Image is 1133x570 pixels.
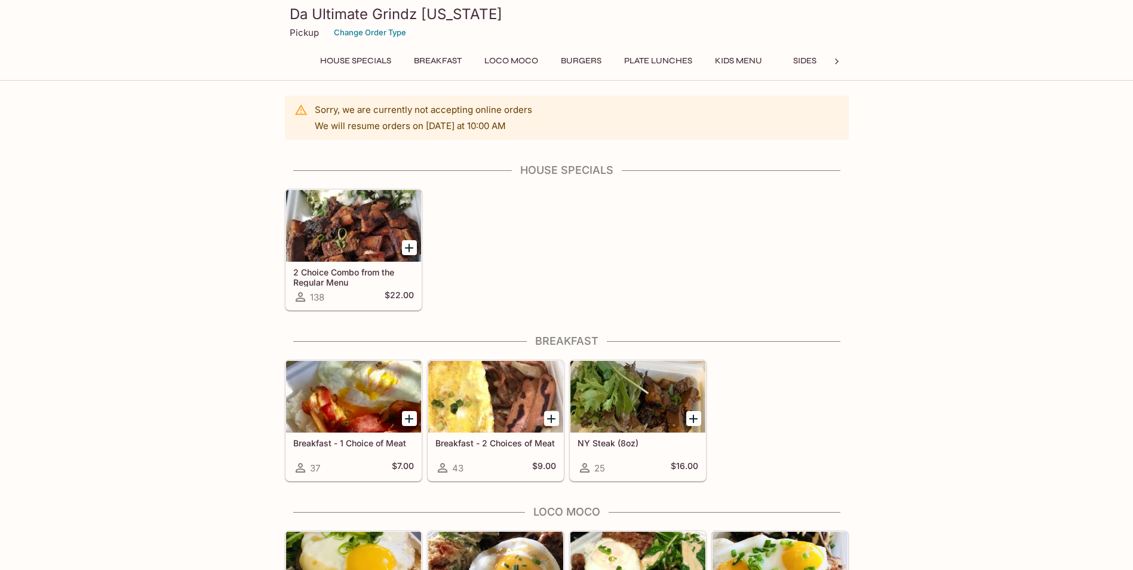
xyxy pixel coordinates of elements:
[554,53,608,69] button: Burgers
[290,5,844,23] h3: Da Ultimate Grindz [US_STATE]
[315,120,532,131] p: We will resume orders on [DATE] at 10:00 AM
[778,53,832,69] button: Sides
[708,53,769,69] button: Kids Menu
[293,438,414,448] h5: Breakfast - 1 Choice of Meat
[570,360,706,481] a: NY Steak (8oz)25$16.00
[671,461,698,475] h5: $16.00
[402,240,417,255] button: Add 2 Choice Combo from the Regular Menu
[310,462,320,474] span: 37
[435,438,556,448] h5: Breakfast - 2 Choices of Meat
[285,189,422,310] a: 2 Choice Combo from the Regular Menu138$22.00
[594,462,605,474] span: 25
[686,411,701,426] button: Add NY Steak (8oz)
[407,53,468,69] button: Breakfast
[286,190,421,262] div: 2 Choice Combo from the Regular Menu
[385,290,414,304] h5: $22.00
[544,411,559,426] button: Add Breakfast - 2 Choices of Meat
[310,292,324,303] span: 138
[285,360,422,481] a: Breakfast - 1 Choice of Meat37$7.00
[578,438,698,448] h5: NY Steak (8oz)
[452,462,463,474] span: 43
[478,53,545,69] button: Loco Moco
[428,360,564,481] a: Breakfast - 2 Choices of Meat43$9.00
[315,104,532,115] p: Sorry, we are currently not accepting online orders
[532,461,556,475] h5: $9.00
[392,461,414,475] h5: $7.00
[618,53,699,69] button: Plate Lunches
[314,53,398,69] button: House Specials
[570,361,705,433] div: NY Steak (8oz)
[428,361,563,433] div: Breakfast - 2 Choices of Meat
[293,267,414,287] h5: 2 Choice Combo from the Regular Menu
[285,505,849,519] h4: Loco Moco
[402,411,417,426] button: Add Breakfast - 1 Choice of Meat
[285,335,849,348] h4: Breakfast
[286,361,421,433] div: Breakfast - 1 Choice of Meat
[290,27,319,38] p: Pickup
[285,164,849,177] h4: House Specials
[328,23,412,42] button: Change Order Type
